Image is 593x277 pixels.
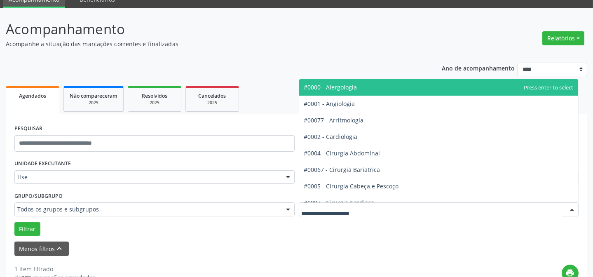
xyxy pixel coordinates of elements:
span: Agendados [19,92,46,99]
span: Cancelados [199,92,226,99]
span: Hse [17,173,278,181]
div: 2025 [192,100,233,106]
span: Todos os grupos e subgrupos [17,205,278,214]
span: #0002 - Cardiologia [304,133,358,141]
span: #0007 - Cirurgia Cardiaca [304,199,375,207]
span: #0005 - Cirurgia Cabeça e Pescoço [304,182,399,190]
div: 2025 [70,100,117,106]
button: Menos filtroskeyboard_arrow_up [14,242,69,256]
span: #00077 - Arritmologia [304,116,364,124]
span: #0004 - Cirurgia Abdominal [304,149,380,157]
i: keyboard_arrow_up [55,244,64,253]
p: Acompanhamento [6,19,413,40]
span: Não compareceram [70,92,117,99]
span: #0000 - Alergologia [304,83,357,91]
p: Ano de acompanhamento [442,63,515,73]
p: Acompanhe a situação das marcações correntes e finalizadas [6,40,413,48]
div: 2025 [134,100,175,106]
span: #00067 - Cirurgia Bariatrica [304,166,380,174]
label: UNIDADE EXECUTANTE [14,157,71,170]
button: Filtrar [14,222,40,236]
span: Resolvidos [142,92,167,99]
label: PESQUISAR [14,122,42,135]
span: #0001 - Angiologia [304,100,355,108]
button: Relatórios [542,31,584,45]
div: 1 item filtrado [14,265,96,273]
label: Grupo/Subgrupo [14,190,63,202]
